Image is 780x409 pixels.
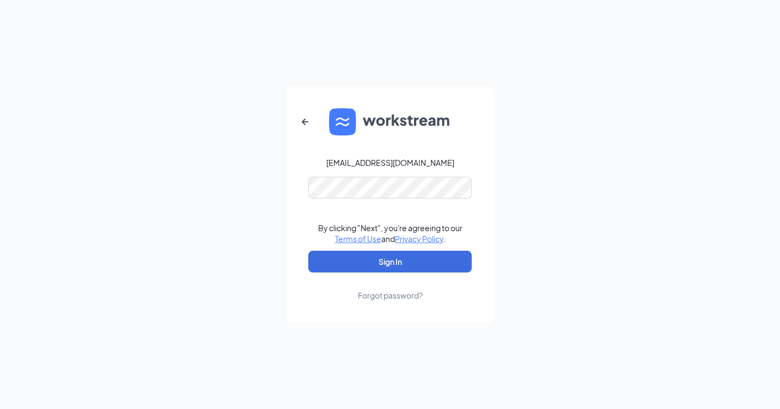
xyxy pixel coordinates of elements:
[308,251,472,272] button: Sign In
[358,290,423,301] div: Forgot password?
[318,222,462,244] div: By clicking "Next", you're agreeing to our and .
[298,115,312,128] svg: ArrowLeftNew
[335,234,381,244] a: Terms of Use
[326,157,454,168] div: [EMAIL_ADDRESS][DOMAIN_NAME]
[292,109,318,135] button: ArrowLeftNew
[358,272,423,301] a: Forgot password?
[395,234,443,244] a: Privacy Policy
[329,108,451,135] img: WS logo and Workstream text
